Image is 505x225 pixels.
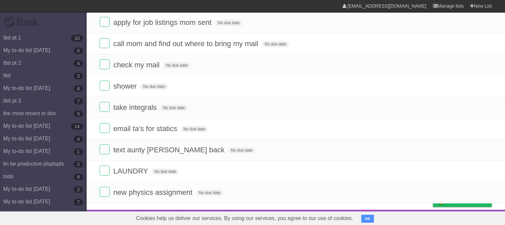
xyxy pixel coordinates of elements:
[100,123,110,133] label: Done
[71,123,83,130] b: 14
[163,62,190,68] span: No due date
[113,188,194,196] span: new physics assignment
[113,103,158,112] span: take integrals
[71,35,83,41] b: 10
[113,18,213,27] span: apply for job listings mom sent
[100,59,110,69] label: Done
[100,166,110,176] label: Done
[74,148,83,155] b: 1
[3,16,43,28] div: Flask
[262,41,289,47] span: No due date
[447,195,488,207] span: Buy me a coffee
[74,111,83,117] b: 5
[74,98,83,105] b: 7
[361,215,374,223] button: OK
[113,146,226,154] span: text aunty [PERSON_NAME] back
[74,186,83,193] b: 2
[100,81,110,91] label: Done
[74,85,83,92] b: 8
[100,102,110,112] label: Done
[113,82,138,90] span: shower
[74,73,83,79] b: 3
[74,199,83,205] b: 7
[74,161,83,168] b: 2
[100,38,110,48] label: Done
[215,20,242,26] span: No due date
[100,17,110,27] label: Done
[152,169,179,175] span: No due date
[228,147,255,153] span: No due date
[129,212,360,225] span: Cookies help us deliver our services. By using our services, you agree to our use of cookies.
[196,190,223,196] span: No due date
[140,84,167,90] span: No due date
[160,105,187,111] span: No due date
[100,187,110,197] label: Done
[113,124,179,133] span: email ta's for statics
[113,61,161,69] span: check my mail
[74,136,83,142] b: 4
[100,144,110,154] label: Done
[113,167,150,175] span: LAUNDRY
[74,47,83,54] b: 0
[181,126,208,132] span: No due date
[74,174,83,180] b: 6
[74,60,83,67] b: 4
[113,39,260,48] span: call mom and find out where to bring my mail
